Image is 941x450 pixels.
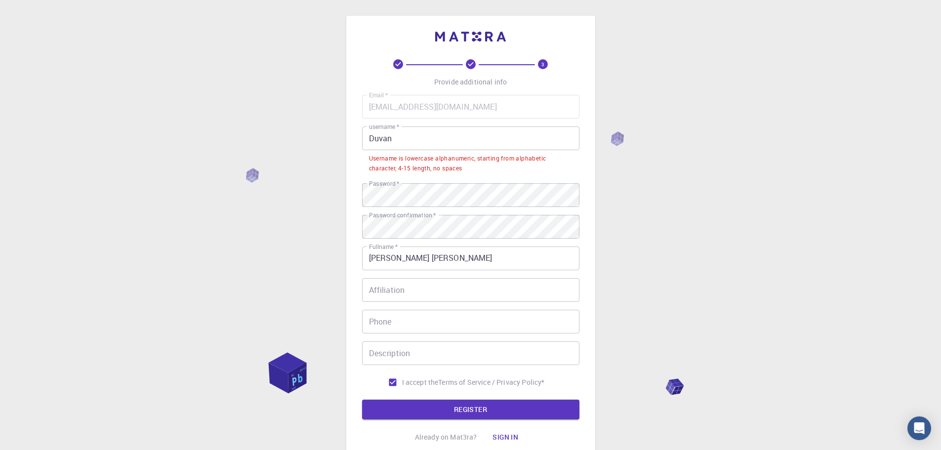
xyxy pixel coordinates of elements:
[369,123,399,131] label: username
[369,179,399,188] label: Password
[415,432,477,442] p: Already on Mat3ra?
[402,377,439,387] span: I accept the
[369,91,388,99] label: Email
[434,77,507,87] p: Provide additional info
[907,416,931,440] div: Open Intercom Messenger
[369,211,436,219] label: Password confirmation
[362,400,579,419] button: REGISTER
[541,61,544,68] text: 3
[369,243,398,251] label: Fullname
[438,377,544,387] p: Terms of Service / Privacy Policy *
[485,427,526,447] button: Sign in
[369,154,573,173] div: Username is lowercase alphanumeric, starting from alphabetic character, 4-15 length, no spaces
[438,377,544,387] a: Terms of Service / Privacy Policy*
